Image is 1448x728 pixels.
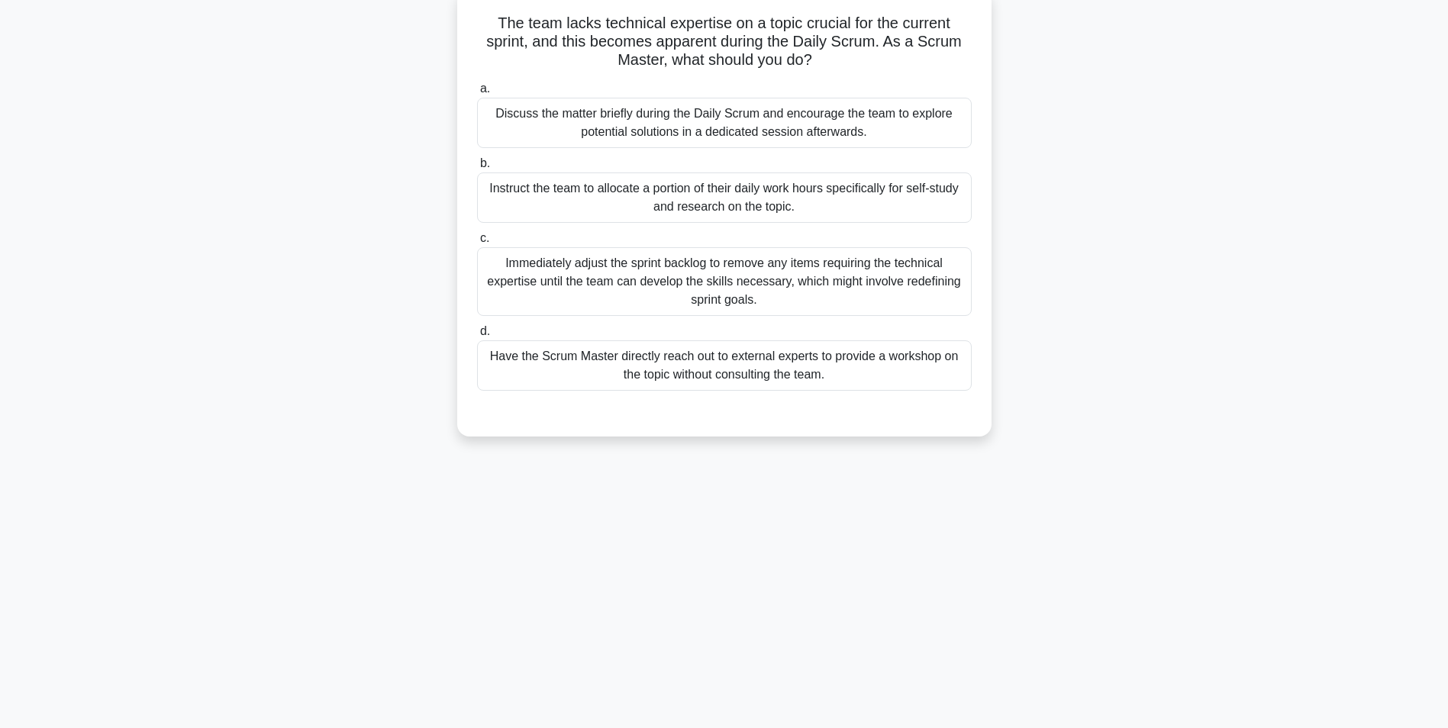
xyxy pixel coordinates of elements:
div: Discuss the matter briefly during the Daily Scrum and encourage the team to explore potential sol... [477,98,972,148]
span: d. [480,324,490,337]
div: Have the Scrum Master directly reach out to external experts to provide a workshop on the topic w... [477,340,972,391]
h5: The team lacks technical expertise on a topic crucial for the current sprint, and this becomes ap... [476,14,973,70]
div: Immediately adjust the sprint backlog to remove any items requiring the technical expertise until... [477,247,972,316]
div: Instruct the team to allocate a portion of their daily work hours specifically for self-study and... [477,172,972,223]
span: c. [480,231,489,244]
span: a. [480,82,490,95]
span: b. [480,156,490,169]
